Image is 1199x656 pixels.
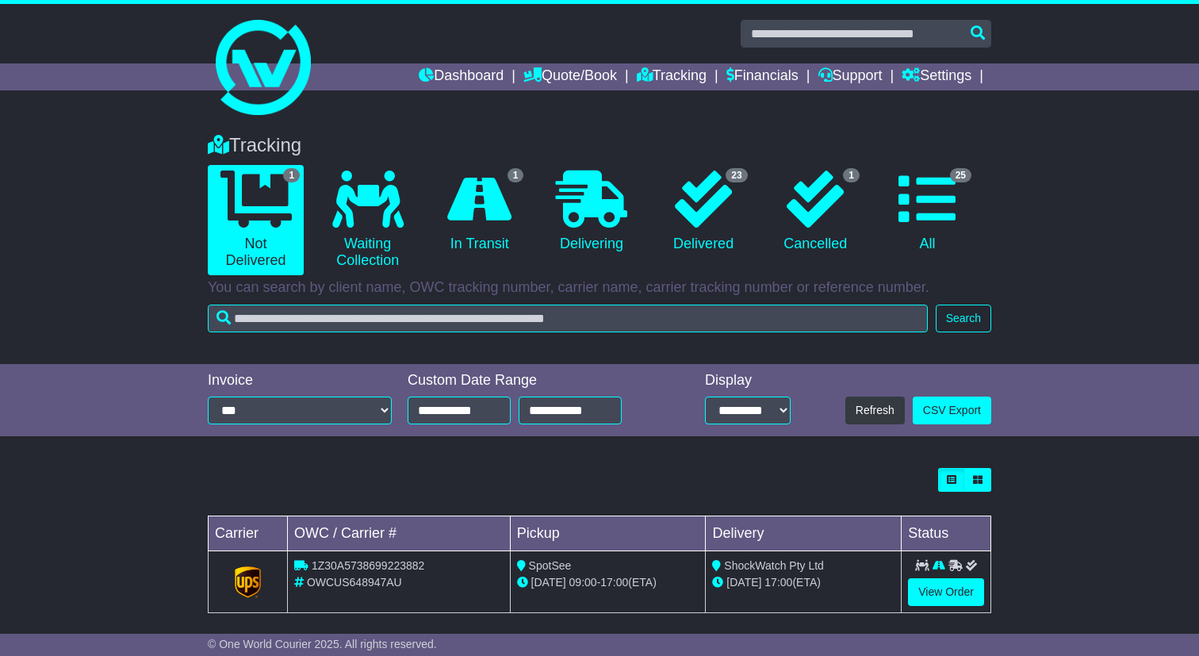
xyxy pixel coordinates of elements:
span: SpotSee [529,559,572,572]
a: CSV Export [913,397,991,424]
button: Search [936,305,991,332]
a: Settings [902,63,971,90]
span: 25 [950,168,971,182]
a: 1 Not Delivered [208,165,304,275]
a: 23 Delivered [656,165,752,259]
span: 17:00 [600,576,628,589]
div: Display [705,372,791,389]
a: 1 In Transit [431,165,527,259]
a: Waiting Collection [320,165,416,275]
span: 1 [283,168,300,182]
a: Dashboard [419,63,504,90]
span: 17:00 [764,576,792,589]
button: Refresh [845,397,905,424]
a: Support [818,63,883,90]
span: 09:00 [569,576,597,589]
a: Tracking [637,63,707,90]
div: (ETA) [712,574,894,591]
td: OWC / Carrier # [288,516,511,551]
span: [DATE] [726,576,761,589]
p: You can search by client name, OWC tracking number, carrier name, carrier tracking number or refe... [208,279,991,297]
span: © One World Courier 2025. All rights reserved. [208,638,437,650]
a: Delivering [543,165,639,259]
a: Quote/Book [523,63,617,90]
a: 25 All [879,165,975,259]
img: GetCarrierServiceLogo [235,566,262,598]
div: - (ETA) [517,574,699,591]
span: 23 [726,168,747,182]
td: Status [902,516,991,551]
a: View Order [908,578,984,606]
a: Financials [726,63,799,90]
span: ShockWatch Pty Ltd [724,559,824,572]
div: Custom Date Range [408,372,658,389]
td: Pickup [510,516,706,551]
td: Carrier [209,516,288,551]
span: [DATE] [531,576,566,589]
div: Invoice [208,372,392,389]
div: Tracking [200,134,999,157]
span: OWCUS648947AU [307,576,402,589]
span: 1 [508,168,524,182]
span: 1 [843,168,860,182]
a: 1 Cancelled [768,165,864,259]
span: 1Z30A5738699223882 [312,559,424,572]
td: Delivery [706,516,902,551]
